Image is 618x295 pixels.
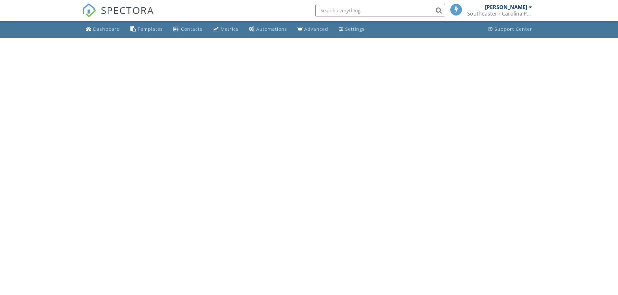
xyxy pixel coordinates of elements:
[315,4,445,17] input: Search everything...
[221,26,238,32] div: Metrics
[101,3,154,17] span: SPECTORA
[171,23,205,35] a: Contacts
[138,26,163,32] div: Templates
[485,23,535,35] a: Support Center
[467,10,532,17] div: Southeastern Carolina Property Inspections
[256,26,287,32] div: Automations
[336,23,367,35] a: Settings
[246,23,290,35] a: Automations (Basic)
[210,23,241,35] a: Metrics
[82,3,96,17] img: The Best Home Inspection Software - Spectora
[295,23,331,35] a: Advanced
[494,26,532,32] div: Support Center
[304,26,328,32] div: Advanced
[83,23,123,35] a: Dashboard
[345,26,365,32] div: Settings
[93,26,120,32] div: Dashboard
[485,4,527,10] div: [PERSON_NAME]
[82,9,154,22] a: SPECTORA
[128,23,165,35] a: Templates
[181,26,202,32] div: Contacts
